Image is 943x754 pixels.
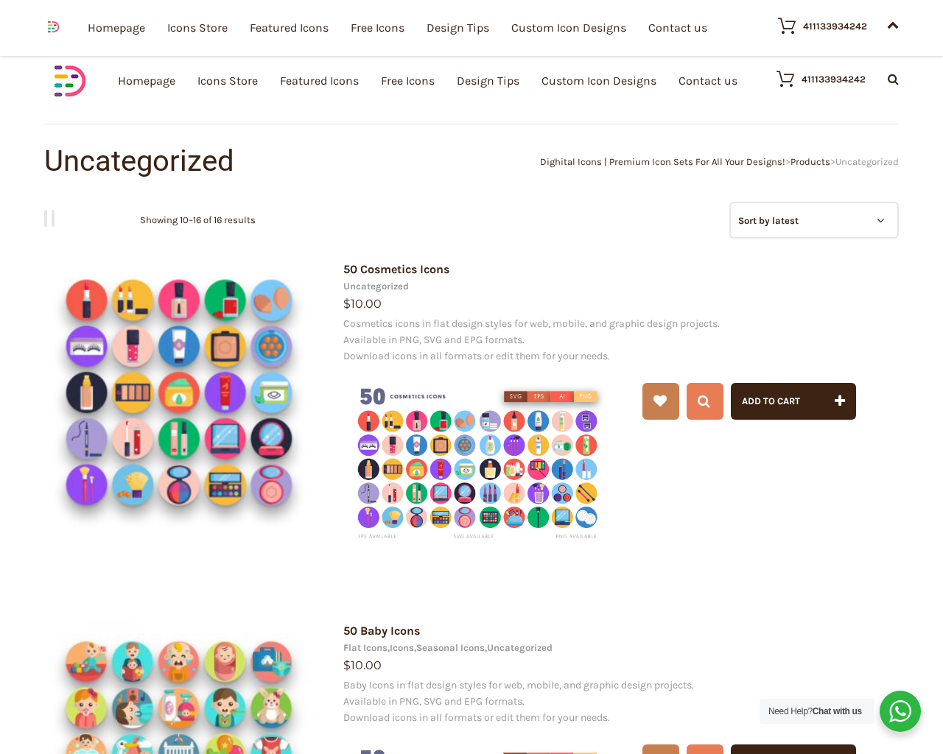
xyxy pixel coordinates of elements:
a: Seasonal Icons [416,642,485,653]
a: 50 Cosmetics Icons [343,262,449,276]
div: > > [471,157,899,166]
p: Baby Icons in flat design styles for web, mobile, and graphic design projects. Available in PNG, ... [44,663,899,726]
strong: Chat with us [813,706,862,716]
span: $ [343,297,351,311]
a: Products [790,156,830,167]
span: $ [343,658,351,672]
a: Icons [390,642,414,653]
span: Need Help? [768,706,862,716]
p: Cosmetics icons in flat design styles for web, mobile, and graphic design projects. Available in ... [44,301,899,364]
span: Uncategorized [835,156,899,167]
h1: Uncategorized [44,147,471,176]
bdi: 10.00 [343,297,382,311]
div: 411133934242 [802,74,866,84]
a: Uncategorized [343,281,409,292]
a: Uncategorized [487,642,553,653]
a: Dighital Icons | Premium Icon Sets For All Your Designs! [540,156,785,167]
a: Flat Icons [343,642,388,653]
button: Add to cart [731,383,856,420]
a: 411133934242 [762,70,866,88]
div: , , , [44,619,899,652]
span: Add to cart [742,395,800,406]
div: 411133934242 [803,21,867,31]
bdi: 10.00 [343,658,382,672]
p: Showing 10–16 of 16 results [140,202,256,239]
a: 50 Baby Icons [343,624,420,638]
a: 411133934242 [763,17,867,35]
